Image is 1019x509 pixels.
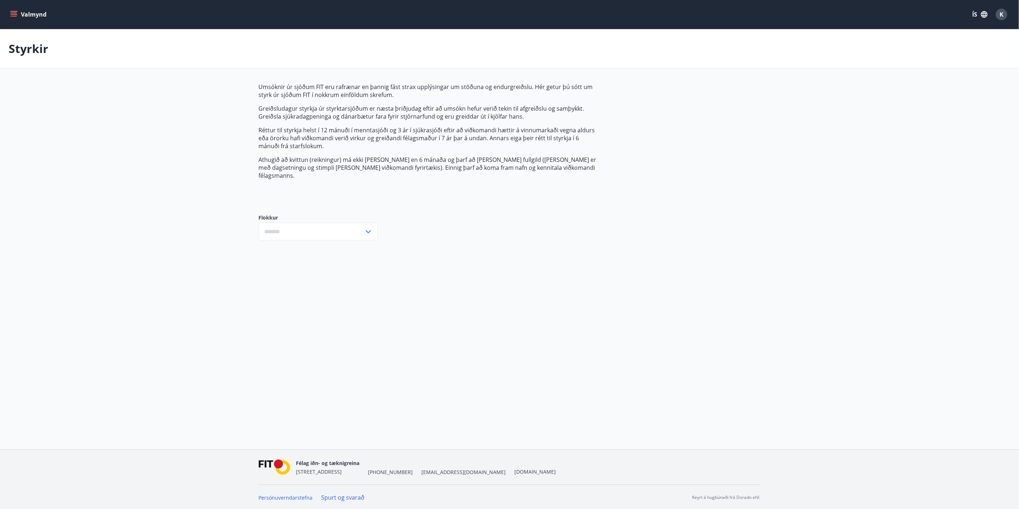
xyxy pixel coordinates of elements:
p: Keyrt á hugbúnaði frá Dorado ehf. [692,494,761,501]
p: Réttur til styrkja helst í 12 mánuði í menntasjóði og 3 ár í sjúkrasjóði eftir að viðkomandi hætt... [259,126,599,150]
span: Félag iðn- og tæknigreina [296,460,359,466]
a: [DOMAIN_NAME] [514,468,556,475]
span: [PHONE_NUMBER] [368,469,413,476]
a: Spurt og svarað [322,493,365,501]
span: [EMAIL_ADDRESS][DOMAIN_NAME] [421,469,506,476]
button: K [993,6,1010,23]
p: Greiðsludagur styrkja úr styrktarsjóðum er næsta þriðjudag eftir að umsókn hefur verið tekin til ... [259,105,599,120]
button: menu [9,8,49,21]
a: Persónuverndarstefna [259,494,313,501]
label: Flokkur [259,214,378,221]
img: FPQVkF9lTnNbbaRSFyT17YYeljoOGk5m51IhT0bO.png [259,460,291,475]
p: Umsóknir úr sjóðum FIT eru rafrænar en þannig fást strax upplýsingar um stöðuna og endurgreiðslu.... [259,83,599,99]
p: Athugið að kvittun (reikningur) má ekki [PERSON_NAME] en 6 mánaða og þarf að [PERSON_NAME] fullgi... [259,156,599,180]
button: ÍS [969,8,992,21]
p: Styrkir [9,41,48,57]
span: [STREET_ADDRESS] [296,468,342,475]
span: K [1000,10,1004,18]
